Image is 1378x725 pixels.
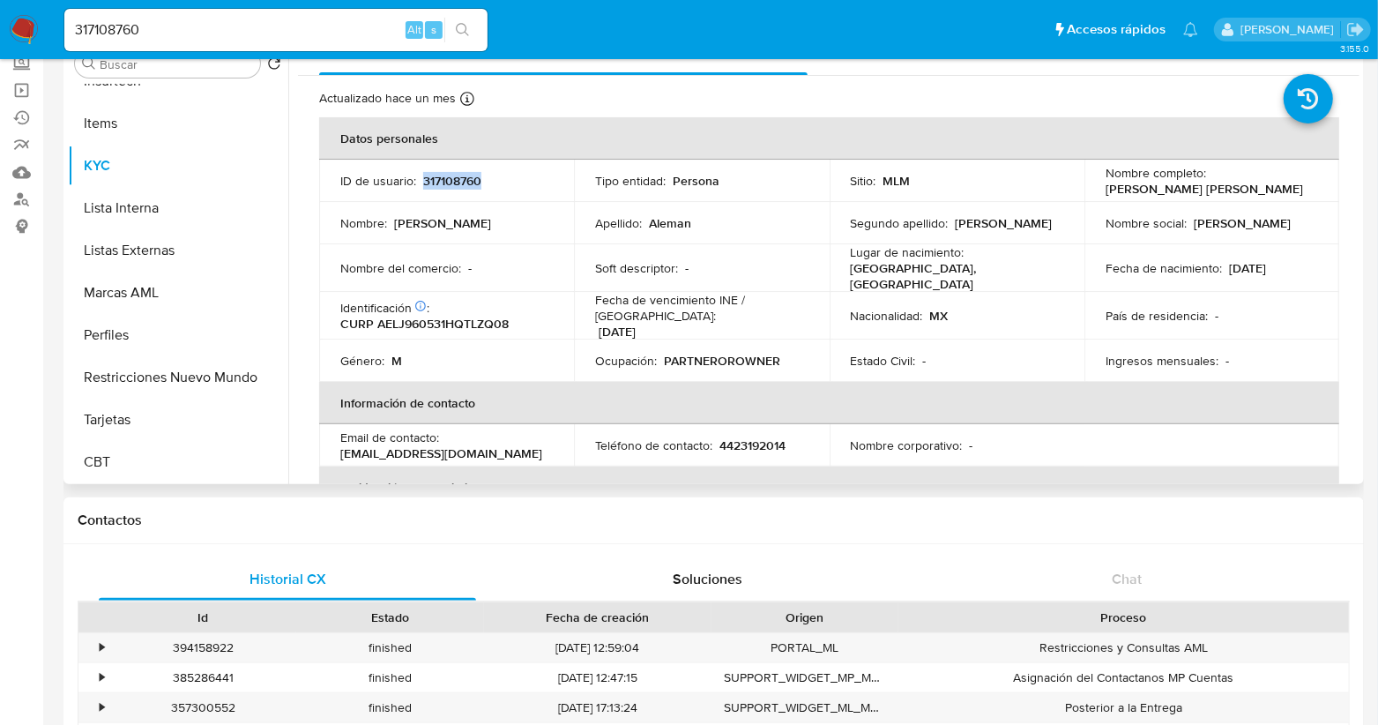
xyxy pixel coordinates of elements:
[68,145,288,187] button: KYC
[100,56,253,72] input: Buscar
[391,353,402,369] p: M
[898,633,1349,662] div: Restricciones y Consultas AML
[122,639,284,656] div: 394158922
[898,663,1349,692] div: Asignación del Contactanos MP Cuentas
[64,19,488,41] input: Buscar usuario o caso...
[956,215,1053,231] p: [PERSON_NAME]
[484,693,711,722] div: [DATE] 17:13:24
[68,272,288,314] button: Marcas AML
[851,437,963,453] p: Nombre corporativo :
[444,18,480,42] button: search-icon
[1240,21,1340,38] p: francisco.martinezsilva@mercadolibre.com.mx
[68,356,288,399] button: Restricciones Nuevo Mundo
[68,399,288,441] button: Tarjetas
[319,117,1339,160] th: Datos personales
[1183,22,1198,37] a: Notificaciones
[122,609,284,626] div: Id
[595,437,712,453] p: Teléfono de contacto :
[340,300,429,316] p: Identificación :
[719,437,786,453] p: 4423192014
[319,382,1339,424] th: Información de contacto
[296,663,483,692] div: finished
[267,56,281,76] button: Volver al orden por defecto
[1106,308,1208,324] p: País de residencia :
[340,215,387,231] p: Nombre :
[340,316,509,332] p: CURP AELJ960531HQTLZQ08
[296,693,483,722] div: finished
[340,173,416,189] p: ID de usuario :
[883,173,911,189] p: MLM
[100,669,104,686] div: •
[711,663,898,692] div: SUPPORT_WIDGET_MP_MOBILE
[970,437,973,453] p: -
[68,187,288,229] button: Lista Interna
[394,215,491,231] p: [PERSON_NAME]
[1067,20,1166,39] span: Accesos rápidos
[851,244,965,260] p: Lugar de nacimiento :
[673,569,742,589] span: Soluciones
[109,663,296,692] div: 385286441
[468,260,472,276] p: -
[100,699,104,716] div: •
[296,633,483,662] div: finished
[484,663,711,692] div: [DATE] 12:47:15
[78,512,1350,529] h1: Contactos
[851,308,923,324] p: Nacionalidad :
[1106,215,1187,231] p: Nombre social :
[82,56,96,71] button: Buscar
[109,693,296,722] div: 357300552
[711,633,898,662] div: PORTAL_ML
[100,639,104,656] div: •
[911,609,1337,626] div: Proceso
[68,102,288,145] button: Items
[1106,260,1222,276] p: Fecha de nacimiento :
[309,609,471,626] div: Estado
[1346,20,1365,39] a: Salir
[851,173,876,189] p: Sitio :
[340,430,439,445] p: Email de contacto :
[250,569,326,589] span: Historial CX
[68,314,288,356] button: Perfiles
[599,324,636,340] p: [DATE]
[595,215,642,231] p: Apellido :
[930,308,949,324] p: MX
[340,445,542,461] p: [EMAIL_ADDRESS][DOMAIN_NAME]
[724,609,886,626] div: Origen
[340,353,384,369] p: Género :
[1106,353,1218,369] p: Ingresos mensuales :
[673,173,719,189] p: Persona
[319,90,456,107] p: Actualizado hace un mes
[923,353,927,369] p: -
[595,173,666,189] p: Tipo entidad :
[1112,569,1142,589] span: Chat
[423,173,481,189] p: 317108760
[431,21,436,38] span: s
[685,260,689,276] p: -
[1229,260,1266,276] p: [DATE]
[496,609,699,626] div: Fecha de creación
[407,21,421,38] span: Alt
[649,215,691,231] p: Aleman
[1194,215,1291,231] p: [PERSON_NAME]
[68,441,288,483] button: CBT
[68,229,288,272] button: Listas Externas
[851,260,1056,292] p: [GEOGRAPHIC_DATA], [GEOGRAPHIC_DATA]
[595,353,657,369] p: Ocupación :
[1340,41,1369,56] span: 3.155.0
[595,292,808,324] p: Fecha de vencimiento INE / [GEOGRAPHIC_DATA] :
[1215,308,1218,324] p: -
[319,467,1339,509] th: Verificación y cumplimiento
[851,353,916,369] p: Estado Civil :
[664,353,780,369] p: PARTNEROROWNER
[340,260,461,276] p: Nombre del comercio :
[898,693,1349,722] div: Posterior a la Entrega
[1106,181,1303,197] p: [PERSON_NAME] [PERSON_NAME]
[1106,165,1206,181] p: Nombre completo :
[595,260,678,276] p: Soft descriptor :
[851,215,949,231] p: Segundo apellido :
[711,693,898,722] div: SUPPORT_WIDGET_ML_MOBILE
[484,633,711,662] div: [DATE] 12:59:04
[1225,353,1229,369] p: -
